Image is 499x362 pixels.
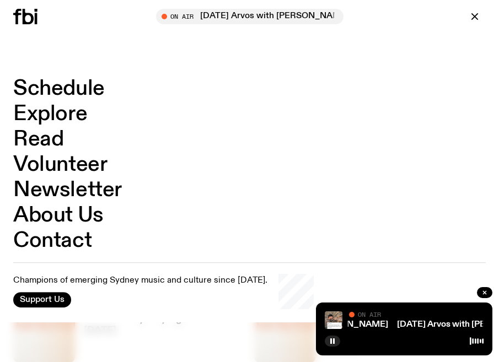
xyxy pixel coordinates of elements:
p: Champions of emerging Sydney music and culture since [DATE]. [13,276,267,287]
a: About Us [13,205,104,226]
span: Support Us [20,295,65,305]
a: Volunteer [13,154,107,175]
button: Support Us [13,292,71,307]
span: On Air [358,311,381,318]
a: Newsletter [13,180,122,201]
a: Schedule [13,78,105,99]
a: [DATE] Arvos with [PERSON_NAME] [240,320,388,329]
a: Read [13,129,63,150]
button: On Air[DATE] Arvos with [PERSON_NAME] [156,9,344,24]
a: Contact [13,230,92,251]
a: Explore [13,104,87,125]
